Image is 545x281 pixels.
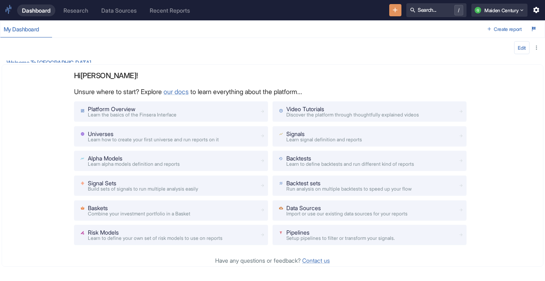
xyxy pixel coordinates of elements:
p: Have any questions or feedback? [74,256,471,265]
span: Learn to define your own set of risk models to use on reports [88,235,222,241]
p: Backtests [286,154,414,162]
div: dashboard tabs [0,21,484,37]
p: Baskets [88,204,190,212]
a: our docs [163,88,189,96]
a: Dashboard [17,4,55,16]
a: BacktestsLearn to define backtests and run different kind of reports [272,151,467,171]
p: Platform Overview [88,105,177,113]
a: BasketsCombine your investment portfolio in a Basket [74,200,268,221]
a: Data SourcesImport or use our existing data sources for your reports [272,200,467,221]
div: My Dashboard [4,26,47,33]
span: Setup pipelines to filter or transform your signals. [286,235,395,241]
button: QMaiden Century [471,4,528,17]
span: Learn how to create your first universe and run reports on it [88,136,219,143]
button: config [514,41,530,54]
p: Signal Sets [88,179,198,187]
a: UniversesLearn how to create your first universe and run reports on it [74,126,268,147]
p: Unsure where to start? Explore to learn everything about the platform... [74,87,471,97]
a: Recent Reports [145,4,195,16]
p: Hi [PERSON_NAME] ! [74,71,471,80]
a: Alpha ModelsLearn alpha models definition and reports [74,151,268,171]
a: PipelinesSetup pipelines to filter or transform your signals. [272,225,467,245]
span: Learn signal definition and reports [286,136,362,143]
p: Risk Models [88,228,222,237]
p: Universes [88,130,219,138]
div: Recent Reports [150,7,190,14]
button: New Resource [389,4,402,17]
span: Learn to define backtests and run different kind of reports [286,161,414,167]
a: Research [59,4,93,16]
span: Learn alpha models definition and reports [88,161,180,167]
a: Video TutorialsDiscover the platform through thoughtfully explained videos [272,101,467,122]
span: Build sets of signals to run multiple analysis easily [88,186,198,192]
span: Import or use our existing data sources for your reports [286,211,408,217]
p: Video Tutorials [286,105,419,113]
a: Backtest setsRun analysis on multiple backtests to speed up your flow [272,176,467,196]
button: Search.../ [406,3,467,17]
a: Platform OverviewLearn the basics of the Finsera Interface [74,101,268,122]
button: Launch Tour [528,23,540,36]
p: Data Sources [286,204,408,212]
div: Dashboard [22,7,50,14]
p: Alpha Models [88,154,180,162]
a: Contact us [302,257,330,264]
a: Data Sources [96,4,142,16]
span: Discover the platform through thoughtfully explained videos [286,112,419,118]
span: Combine your investment portfolio in a Basket [88,211,190,217]
div: Welcome to [GEOGRAPHIC_DATA] [7,59,92,66]
div: Research [63,7,88,14]
div: Data Sources [101,7,137,14]
div: Q [475,7,481,13]
p: Pipelines [286,228,395,237]
button: Create report [484,23,525,36]
a: SignalsLearn signal definition and reports [272,126,467,147]
a: Risk ModelsLearn to define your own set of risk models to use on reports [74,225,268,245]
a: Signal SetsBuild sets of signals to run multiple analysis easily [74,176,268,196]
span: Run analysis on multiple backtests to speed up your flow [286,186,412,192]
p: Backtest sets [286,179,412,187]
span: Learn the basics of the Finsera Interface [88,112,177,118]
p: Signals [286,130,362,138]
